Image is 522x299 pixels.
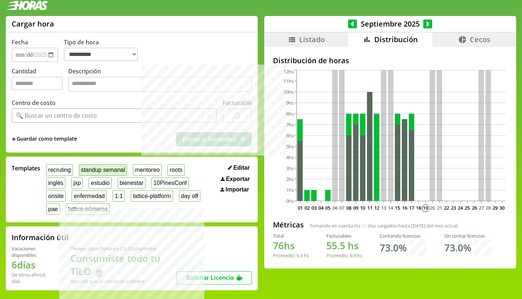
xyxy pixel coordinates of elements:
[46,190,66,202] button: onsite
[64,48,138,61] select: Tipo de hora
[350,252,356,259] span: 6.9
[6,1,48,10] img: logotipo
[326,239,345,252] span: 55.5
[465,205,470,211] text: 25
[430,205,435,211] text: 20
[493,205,498,211] text: 29
[179,190,200,202] button: day off
[70,252,176,278] h1: Consumiste todo tu TiLO 🍵
[46,177,65,189] button: inglés
[339,205,344,211] text: 07
[353,205,358,211] text: 09
[297,205,302,211] text: 01
[311,205,317,211] text: 03
[46,164,73,175] button: recruting
[226,164,252,171] button: Editar
[374,205,379,211] text: 12
[12,19,54,29] h1: Cargar hora
[89,177,111,189] button: estudio
[388,205,393,211] text: 14
[286,187,294,193] tspan: 1hs
[233,165,250,171] span: Editar
[286,121,294,128] tspan: 7hs
[286,165,294,171] tspan: 3hs
[444,205,449,211] text: 22
[151,177,189,189] button: 10PinesConf
[332,205,337,211] text: 06
[499,205,505,211] text: 30
[118,177,146,189] button: bienestar
[380,241,407,254] h1: 73.0 %
[310,222,458,229] span: Tomando en cuenta los días cargados hasta [DATE] del mes actual.
[273,233,309,239] div: Total
[286,100,294,106] tspan: 9hs
[12,77,62,90] input: Cantidad
[72,190,107,202] button: enfermedad
[186,275,234,281] span: Solicitar Licencia
[416,205,421,211] text: 18
[71,177,83,189] button: jxp
[458,205,463,211] text: 24
[12,99,56,107] label: Centro de costo
[12,271,53,284] div: De otros años: 0 días
[318,205,324,211] text: 04
[113,190,125,202] button: 1:1
[374,35,418,44] span: Distribución
[284,89,294,95] tspan: 10hs
[325,205,330,211] text: 05
[273,239,309,252] h1: hs
[225,186,249,193] span: Importar
[409,205,414,211] text: 17
[305,205,310,211] text: 02
[273,56,507,65] h2: Distribución de horas
[299,35,325,44] span: Listado
[395,205,400,211] text: 15
[286,198,294,204] tspan: 0hs
[381,205,386,211] text: 13
[444,233,492,239] div: Sin contar licencias
[79,164,127,175] button: standup semanal
[12,258,53,271] h1: 6 días
[12,135,16,143] span: +
[12,245,53,258] div: Vacaciones disponibles
[284,68,294,75] tspan: 12hs
[273,239,284,252] span: 76
[402,205,407,211] text: 16
[346,205,351,211] text: 08
[46,203,60,215] button: pae
[286,132,294,139] tspan: 6hs
[479,205,484,211] text: 27
[486,205,491,211] text: 28
[286,110,294,117] tspan: 8hs
[223,99,252,107] label: Facturable
[286,154,294,161] tspan: 4hs
[286,176,294,182] tspan: 2hs
[472,205,477,211] text: 26
[326,233,362,239] div: Facturables
[131,190,173,202] button: lattice-platform
[16,112,97,120] div: 🔍 Buscar un centro de costo
[362,222,367,229] span: 12
[70,278,176,284] div: Recordá que se renuevan en
[367,205,372,211] text: 11
[68,77,252,92] textarea: Descripción
[451,205,456,211] text: 23
[326,252,362,259] div: Promedio: hs
[12,38,28,46] label: Fecha
[273,252,309,259] div: Promedio: hs
[360,205,365,211] text: 10
[64,38,144,62] label: Tipo de hora
[132,278,145,284] b: Enero
[226,176,250,182] span: Exportar
[68,67,252,94] label: Descripción
[326,239,362,252] h1: hs
[12,233,69,242] h2: Información útil
[12,67,68,94] label: Cantidad
[12,164,40,172] span: Templates
[70,245,176,252] div: Tiempo Libre Optativo (TiLO) disponible
[357,19,423,29] span: Septiembre 2025
[284,78,294,84] tspan: 11hs
[380,233,427,239] div: Contando licencias
[12,135,77,143] span: +Guardar como template
[273,220,304,230] h2: Métricas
